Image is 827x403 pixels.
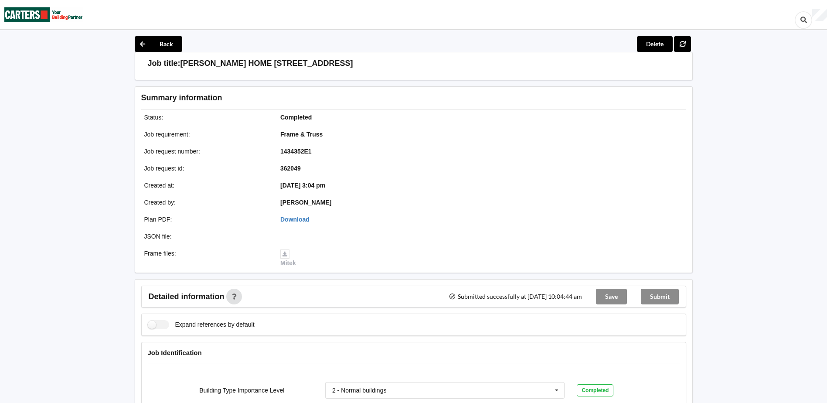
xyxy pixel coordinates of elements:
[577,384,613,396] div: Completed
[149,293,225,301] span: Detailed information
[280,148,312,155] b: 1434352E1
[449,294,582,300] span: Submitted successfully at [DATE] 10:04:44 am
[332,387,387,393] div: 2 - Normal buildings
[280,165,301,172] b: 362049
[280,114,312,121] b: Completed
[280,131,323,138] b: Frame & Truss
[135,36,182,52] button: Back
[138,249,275,267] div: Frame files :
[138,147,275,156] div: Job request number :
[138,113,275,122] div: Status :
[280,199,331,206] b: [PERSON_NAME]
[180,58,353,68] h3: [PERSON_NAME] HOME [STREET_ADDRESS]
[280,216,310,223] a: Download
[138,130,275,139] div: Job requirement :
[148,348,680,357] h4: Job Identification
[637,36,673,52] button: Delete
[138,198,275,207] div: Created by :
[138,181,275,190] div: Created at :
[280,182,325,189] b: [DATE] 3:04 pm
[138,215,275,224] div: Plan PDF :
[141,93,547,103] h3: Summary information
[148,58,180,68] h3: Job title:
[199,387,284,394] label: Building Type Importance Level
[138,232,275,241] div: JSON file :
[138,164,275,173] div: Job request id :
[812,9,827,21] div: User Profile
[280,250,296,266] a: Mitek
[148,320,255,329] label: Expand references by default
[4,0,83,29] img: Carters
